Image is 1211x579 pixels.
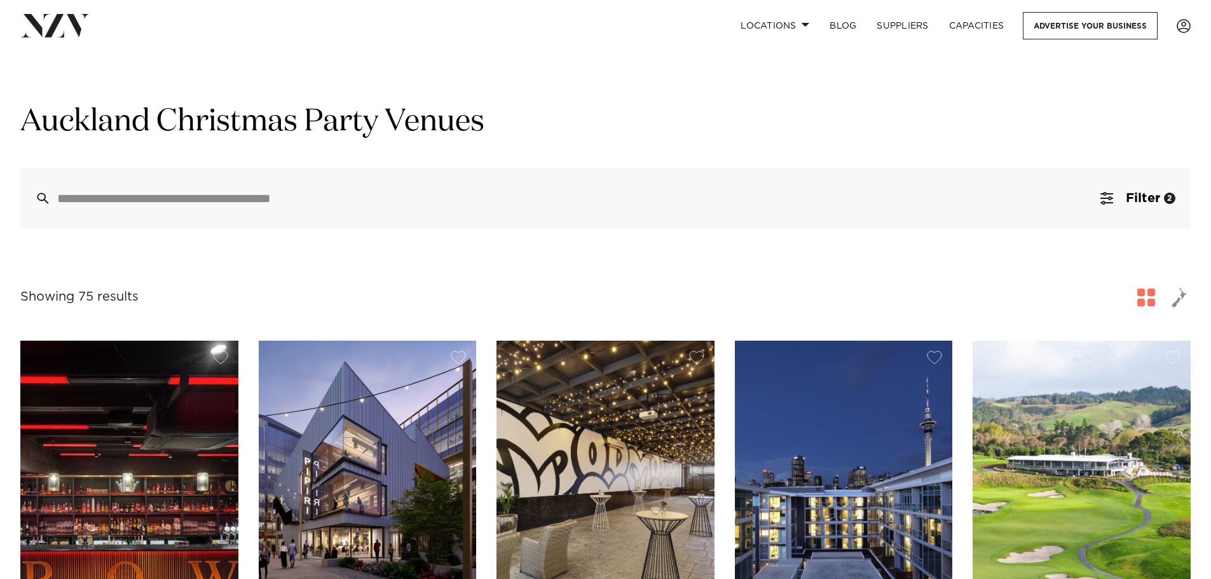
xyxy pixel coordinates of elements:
h1: Auckland Christmas Party Venues [20,102,1191,142]
img: nzv-logo.png [20,14,90,37]
a: BLOG [819,12,866,39]
div: 2 [1164,193,1175,204]
a: Locations [730,12,819,39]
div: Showing 75 results [20,287,139,307]
a: SUPPLIERS [866,12,938,39]
a: Capacities [939,12,1015,39]
span: Filter [1126,192,1160,205]
a: Advertise your business [1023,12,1158,39]
button: Filter2 [1085,168,1191,229]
